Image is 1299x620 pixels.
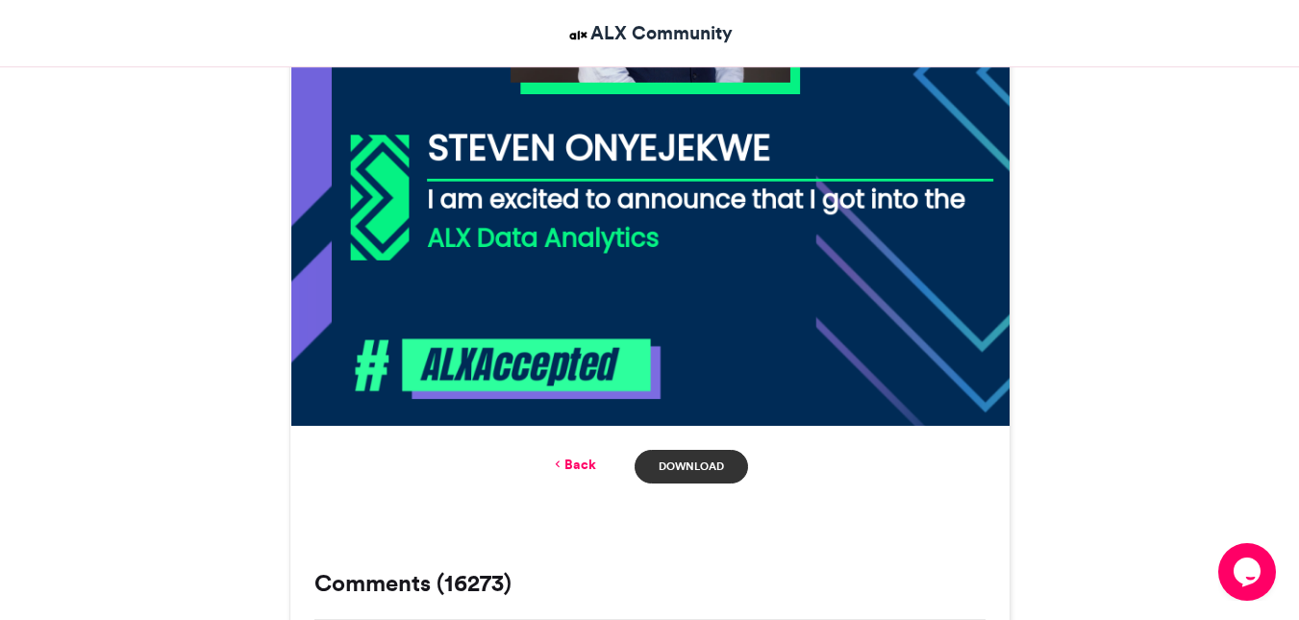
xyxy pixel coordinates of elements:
a: ALX Community [566,19,733,47]
h3: Comments (16273) [314,572,986,595]
img: ALX Community [566,23,590,47]
a: Download [635,450,747,484]
a: Back [551,455,596,475]
iframe: chat widget [1218,543,1280,601]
